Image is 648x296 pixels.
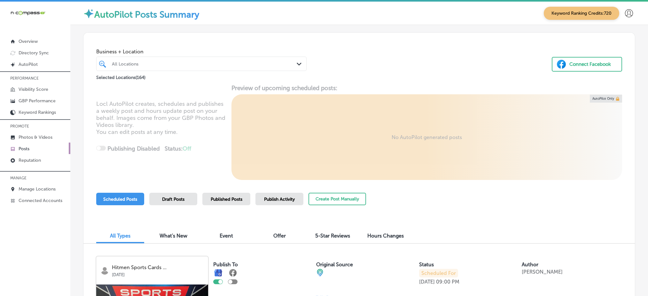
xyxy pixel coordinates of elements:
span: Publish Activity [264,197,295,202]
p: Visibility Score [19,87,48,92]
span: 5-Star Reviews [315,233,350,239]
span: Keyword Ranking Credits: 720 [544,7,619,20]
span: Offer [273,233,286,239]
p: Posts [19,146,29,152]
label: Author [522,261,538,268]
p: Selected Locations ( 164 ) [96,72,145,80]
p: [DATE] [112,270,204,277]
p: [DATE] [419,279,435,285]
span: What's New [160,233,187,239]
span: Business + Location [96,49,307,55]
p: [PERSON_NAME] [522,269,563,275]
span: Published Posts [211,197,242,202]
p: Scheduled For [419,269,458,277]
p: AutoPilot [19,62,38,67]
img: logo [101,267,109,275]
p: Reputation [19,158,41,163]
p: Keyword Rankings [19,110,56,115]
img: 660ab0bf-5cc7-4cb8-ba1c-48b5ae0f18e60NCTV_CLogo_TV_Black_-500x88.png [10,10,45,16]
label: Original Source [316,261,353,268]
p: Hitmen Sports Cards ... [112,265,204,270]
span: Hours Changes [367,233,404,239]
label: AutoPilot Posts Summary [94,9,199,20]
span: Draft Posts [162,197,184,202]
span: Scheduled Posts [103,197,137,202]
p: Directory Sync [19,50,49,56]
p: Manage Locations [19,186,56,192]
span: Event [220,233,233,239]
p: Connected Accounts [19,198,62,203]
img: cba84b02adce74ede1fb4a8549a95eca.png [316,269,324,277]
img: autopilot-icon [83,8,94,19]
label: Status [419,261,434,268]
span: All Types [110,233,130,239]
p: GBP Performance [19,98,56,104]
p: 09:00 PM [436,279,459,285]
label: Publish To [213,261,238,268]
div: Connect Facebook [569,59,611,69]
button: Connect Facebook [552,57,622,72]
div: All Locations [112,61,297,66]
p: Photos & Videos [19,135,52,140]
button: Create Post Manually [308,193,366,205]
p: Overview [19,39,38,44]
